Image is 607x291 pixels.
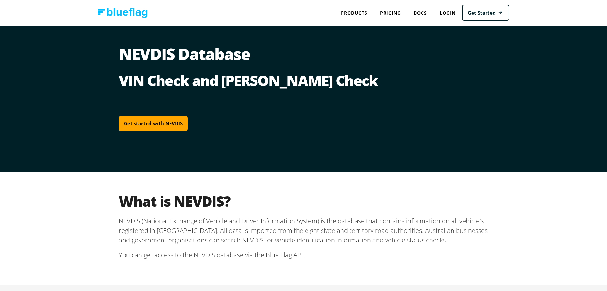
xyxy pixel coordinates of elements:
[98,8,148,18] img: Blue Flag logo
[119,46,488,72] h1: NEVDIS Database
[462,5,509,21] a: Get Started
[374,6,407,19] a: Pricing
[119,72,488,89] h2: VIN Check and [PERSON_NAME] Check
[119,245,488,265] p: You can get access to the NEVDIS database via the Blue Flag API.
[335,6,374,19] div: Products
[119,192,488,210] h2: What is NEVDIS?
[407,6,433,19] a: Docs
[119,216,488,245] p: NEVDIS (National Exchange of Vehicle and Driver Information System) is the database that contains...
[119,116,188,131] a: Get started with NEVDIS
[433,6,462,19] a: Login to Blue Flag application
